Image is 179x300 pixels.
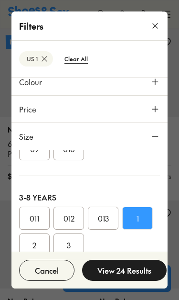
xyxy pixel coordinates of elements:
button: 3 [53,233,84,256]
button: 1 [122,207,153,230]
span: $ 84.95 [8,171,29,181]
button: Cancel [19,260,74,281]
span: Size [19,131,33,142]
button: View 24 Results [82,260,167,281]
a: Shoes & Sox [8,6,69,22]
span: Price [19,103,36,115]
a: 625 Self-Fastening Pre-School [8,139,80,160]
p: New In [6,34,35,49]
btn: Clear All [57,50,95,67]
button: 2 [19,233,50,256]
iframe: Gorgias live chat messenger [10,241,43,271]
button: Colour [11,68,168,95]
button: Size [11,123,168,150]
p: Filters [19,20,43,33]
button: 011 [19,207,50,230]
span: Colour [19,76,42,88]
btn: US 1 [19,51,53,67]
button: 013 [88,207,118,230]
div: 3-8 Years [19,191,160,203]
img: SNS_Logo_Responsive.svg [8,6,69,22]
button: 012 [53,207,84,230]
p: New Balance [8,125,80,135]
button: Price [11,96,168,122]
